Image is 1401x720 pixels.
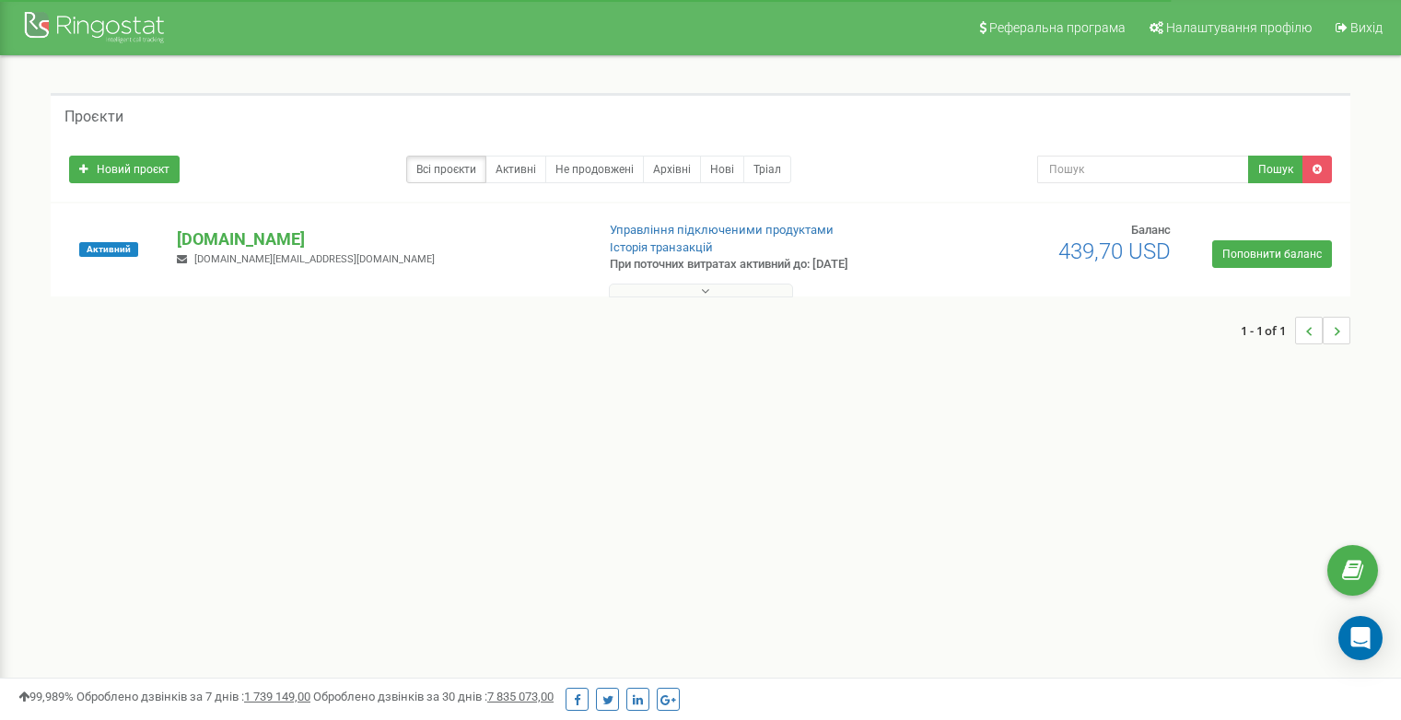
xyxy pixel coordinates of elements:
span: Активний [79,242,138,257]
span: 99,989% [18,690,74,703]
span: 1 - 1 of 1 [1241,317,1295,344]
u: 7 835 073,00 [487,690,554,703]
div: Open Intercom Messenger [1338,616,1383,660]
h5: Проєкти [64,109,123,125]
a: Активні [485,156,546,183]
span: Оброблено дзвінків за 30 днів : [313,690,554,703]
span: Вихід [1350,20,1383,35]
a: Не продовжені [545,156,644,183]
span: [DOMAIN_NAME][EMAIL_ADDRESS][DOMAIN_NAME] [194,253,435,265]
a: Управління підключеними продуктами [610,223,834,237]
a: Історія транзакцій [610,240,713,254]
a: Новий проєкт [69,156,180,183]
nav: ... [1241,298,1350,363]
span: Оброблено дзвінків за 7 днів : [76,690,310,703]
span: Налаштування профілю [1166,20,1312,35]
a: Поповнити баланс [1212,240,1332,268]
a: Архівні [643,156,701,183]
span: Реферальна програма [989,20,1126,35]
p: При поточних витратах активний до: [DATE] [610,256,905,273]
u: 1 739 149,00 [244,690,310,703]
span: 439,70 USD [1058,238,1171,264]
button: Пошук [1248,156,1303,183]
input: Пошук [1037,156,1249,183]
span: Баланс [1131,223,1171,237]
a: Всі проєкти [406,156,486,183]
a: Тріал [743,156,791,183]
a: Нові [700,156,744,183]
p: [DOMAIN_NAME] [177,227,579,251]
